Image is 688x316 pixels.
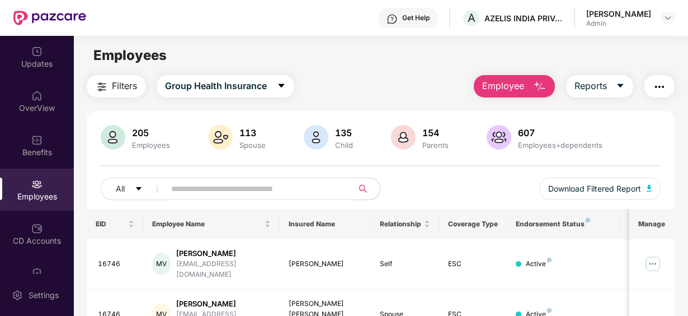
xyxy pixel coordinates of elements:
button: Reportscaret-down [566,75,633,97]
div: ESC [448,259,498,269]
img: svg+xml;base64,PHN2ZyB4bWxucz0iaHR0cDovL3d3dy53My5vcmcvMjAwMC9zdmciIHdpZHRoPSIyNCIgaGVpZ2h0PSIyNC... [653,80,666,94]
div: 607 [516,127,605,138]
div: 205 [130,127,172,138]
img: svg+xml;base64,PHN2ZyB4bWxucz0iaHR0cDovL3d3dy53My5vcmcvMjAwMC9zdmciIHhtbG5zOnhsaW5rPSJodHRwOi8vd3... [101,125,125,150]
img: svg+xml;base64,PHN2ZyB4bWxucz0iaHR0cDovL3d3dy53My5vcmcvMjAwMC9zdmciIHhtbG5zOnhsaW5rPSJodHRwOi8vd3... [304,125,328,150]
img: svg+xml;base64,PHN2ZyBpZD0iQ0RfQWNjb3VudHMiIGRhdGEtbmFtZT0iQ0QgQWNjb3VudHMiIHhtbG5zPSJodHRwOi8vd3... [31,223,43,234]
img: svg+xml;base64,PHN2ZyB4bWxucz0iaHR0cDovL3d3dy53My5vcmcvMjAwMC9zdmciIHhtbG5zOnhsaW5rPSJodHRwOi8vd3... [208,125,233,150]
div: Parents [420,141,451,150]
span: caret-down [277,81,286,91]
span: Reports [574,79,607,93]
img: svg+xml;base64,PHN2ZyB4bWxucz0iaHR0cDovL3d3dy53My5vcmcvMjAwMC9zdmciIHhtbG5zOnhsaW5rPSJodHRwOi8vd3... [391,125,416,150]
button: Allcaret-down [101,178,169,200]
th: Manage [629,209,675,239]
div: Employees [130,141,172,150]
span: All [116,183,125,195]
div: [EMAIL_ADDRESS][DOMAIN_NAME] [176,259,271,280]
span: A [468,11,475,25]
span: Employee [482,79,524,93]
div: [PERSON_NAME] [586,8,651,19]
div: Get Help [402,13,430,22]
span: EID [96,220,126,229]
div: Employees+dependents [516,141,605,150]
button: Filters [87,75,145,97]
img: svg+xml;base64,PHN2ZyB4bWxucz0iaHR0cDovL3d3dy53My5vcmcvMjAwMC9zdmciIHdpZHRoPSIyNCIgaGVpZ2h0PSIyNC... [95,80,109,94]
div: [PERSON_NAME] [176,299,271,309]
div: 154 [420,127,451,138]
th: Employee Name [143,209,280,239]
div: AZELIS INDIA PRIVATE LIMITED [484,13,563,24]
th: Relationship [371,209,439,239]
span: Download Filtered Report [548,183,641,195]
img: svg+xml;base64,PHN2ZyB4bWxucz0iaHR0cDovL3d3dy53My5vcmcvMjAwMC9zdmciIHdpZHRoPSI4IiBoZWlnaHQ9IjgiIH... [547,258,552,262]
img: svg+xml;base64,PHN2ZyB4bWxucz0iaHR0cDovL3d3dy53My5vcmcvMjAwMC9zdmciIHdpZHRoPSI4IiBoZWlnaHQ9IjgiIH... [547,308,552,313]
span: Employee Name [152,220,262,229]
span: Filters [112,79,137,93]
div: [PERSON_NAME] [176,248,271,259]
img: svg+xml;base64,PHN2ZyBpZD0iSGVscC0zMngzMiIgeG1sbnM9Imh0dHA6Ly93d3cudzMub3JnLzIwMDAvc3ZnIiB3aWR0aD... [387,13,398,25]
span: Employees [93,47,167,63]
div: [PERSON_NAME] [289,259,362,269]
div: Active [526,259,552,269]
div: Child [333,141,355,150]
img: svg+xml;base64,PHN2ZyBpZD0iRW1wbG95ZWVzIiB4bWxucz0iaHR0cDovL3d3dy53My5vcmcvMjAwMC9zdmciIHdpZHRoPS... [31,179,43,190]
div: 113 [237,127,268,138]
div: 135 [333,127,355,138]
img: svg+xml;base64,PHN2ZyBpZD0iQ2xhaW0iIHhtbG5zPSJodHRwOi8vd3d3LnczLm9yZy8yMDAwL3N2ZyIgd2lkdGg9IjIwIi... [31,267,43,278]
img: svg+xml;base64,PHN2ZyBpZD0iU2V0dGluZy0yMHgyMCIgeG1sbnM9Imh0dHA6Ly93d3cudzMub3JnLzIwMDAvc3ZnIiB3aW... [12,290,23,301]
button: Employee [474,75,555,97]
th: Insured Name [280,209,371,239]
span: Group Health Insurance [165,79,267,93]
div: Endorsement Status [516,220,611,229]
img: manageButton [644,255,662,273]
img: svg+xml;base64,PHN2ZyBpZD0iSG9tZSIgeG1sbnM9Imh0dHA6Ly93d3cudzMub3JnLzIwMDAvc3ZnIiB3aWR0aD0iMjAiIG... [31,90,43,101]
div: Self [380,259,430,269]
img: svg+xml;base64,PHN2ZyB4bWxucz0iaHR0cDovL3d3dy53My5vcmcvMjAwMC9zdmciIHdpZHRoPSI4IiBoZWlnaHQ9IjgiIH... [586,218,590,222]
button: search [352,178,380,200]
span: Relationship [380,220,422,229]
span: search [352,184,374,193]
img: svg+xml;base64,PHN2ZyBpZD0iRHJvcGRvd24tMzJ4MzIiIHhtbG5zPSJodHRwOi8vd3d3LnczLm9yZy8yMDAwL3N2ZyIgd2... [663,13,672,22]
div: Spouse [237,141,268,150]
img: svg+xml;base64,PHN2ZyBpZD0iQmVuZWZpdHMiIHhtbG5zPSJodHRwOi8vd3d3LnczLm9yZy8yMDAwL3N2ZyIgd2lkdGg9Ij... [31,134,43,146]
th: Coverage Type [439,209,507,239]
img: svg+xml;base64,PHN2ZyB4bWxucz0iaHR0cDovL3d3dy53My5vcmcvMjAwMC9zdmciIHhtbG5zOnhsaW5rPSJodHRwOi8vd3... [647,185,652,192]
img: svg+xml;base64,PHN2ZyB4bWxucz0iaHR0cDovL3d3dy53My5vcmcvMjAwMC9zdmciIHhtbG5zOnhsaW5rPSJodHRwOi8vd3... [533,80,546,94]
div: 16746 [98,259,135,269]
div: Admin [586,19,651,28]
th: EID [87,209,144,239]
img: svg+xml;base64,PHN2ZyBpZD0iVXBkYXRlZCIgeG1sbnM9Imh0dHA6Ly93d3cudzMub3JnLzIwMDAvc3ZnIiB3aWR0aD0iMj... [31,46,43,57]
span: caret-down [135,185,143,194]
img: svg+xml;base64,PHN2ZyB4bWxucz0iaHR0cDovL3d3dy53My5vcmcvMjAwMC9zdmciIHhtbG5zOnhsaW5rPSJodHRwOi8vd3... [487,125,511,150]
button: Download Filtered Report [539,178,661,200]
img: New Pazcare Logo [13,11,86,25]
span: caret-down [616,81,625,91]
button: Group Health Insurancecaret-down [157,75,294,97]
div: Settings [25,290,62,301]
div: MV [152,253,171,275]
